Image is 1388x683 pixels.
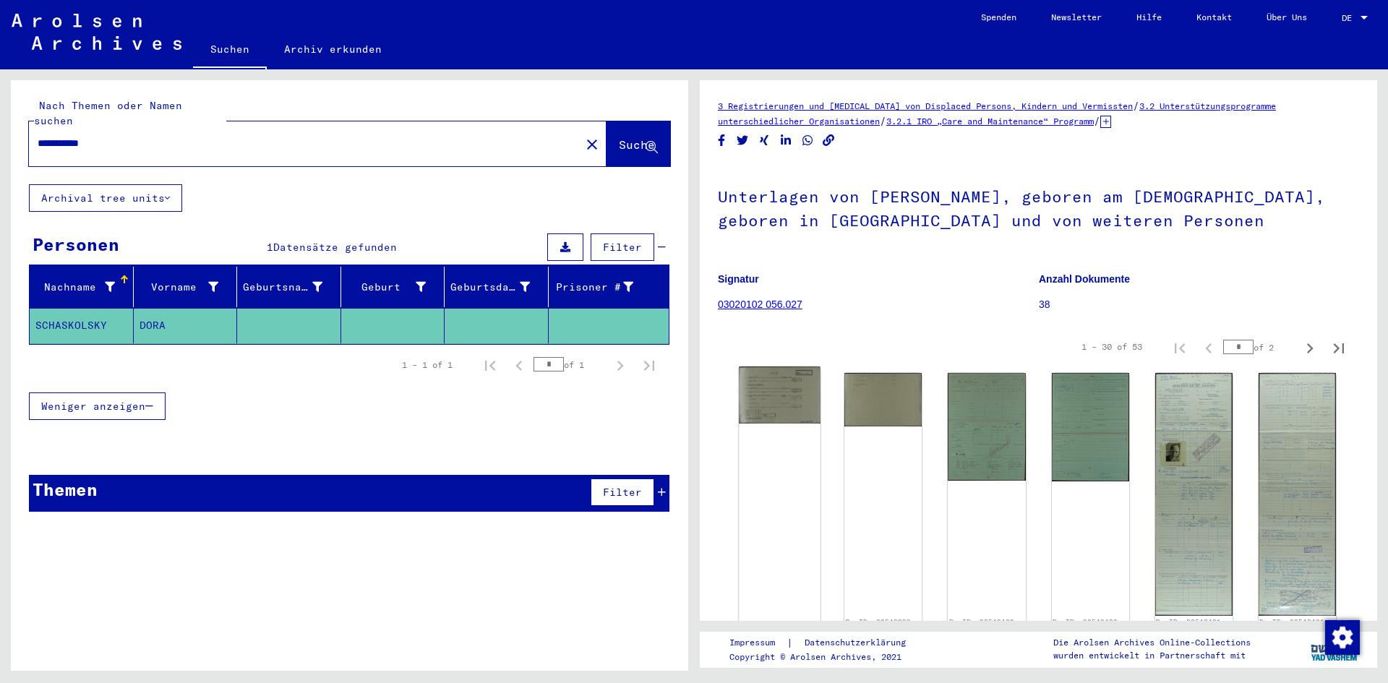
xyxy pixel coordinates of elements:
[1053,649,1251,662] p: wurden entwickelt in Partnerschaft mit
[347,275,445,298] div: Geburt‏
[739,366,821,423] img: 001.jpg
[718,163,1359,251] h1: Unterlagen von [PERSON_NAME], geboren am [DEMOGRAPHIC_DATA], geboren in [GEOGRAPHIC_DATA] und von...
[619,137,655,152] span: Suche
[1053,636,1251,649] p: Die Arolsen Archives Online-Collections
[729,635,787,650] a: Impressum
[1325,620,1360,655] img: Zustimmung ändern
[718,298,802,310] a: 03020102 056.027
[1259,373,1336,616] img: 002.jpg
[1052,373,1129,481] img: 002.jpg
[450,275,548,298] div: Geburtsdatum
[1194,332,1223,361] button: Previous page
[505,351,534,379] button: Previous page
[714,132,729,150] button: Share on Facebook
[880,114,886,127] span: /
[554,275,652,298] div: Prisoner #
[735,132,750,150] button: Share on Twitter
[554,280,634,295] div: Prisoner #
[606,351,635,379] button: Next page
[1165,332,1194,361] button: First page
[1259,618,1324,626] a: DocID: 80543401
[534,358,606,371] div: of 1
[273,241,397,254] span: Datensätze gefunden
[402,358,453,371] div: 1 – 1 of 1
[729,650,923,663] p: Copyright © Arolsen Archives, 2021
[243,280,322,295] div: Geburtsname
[267,241,273,254] span: 1
[1342,13,1358,23] span: DE
[1295,332,1324,361] button: Next page
[29,392,166,420] button: Weniger anzeigen
[134,308,238,343] mat-cell: DORA
[607,121,670,166] button: Suche
[1324,332,1353,361] button: Last page
[1156,618,1221,626] a: DocID: 80543401
[635,351,664,379] button: Last page
[591,478,654,506] button: Filter
[34,99,182,127] mat-label: Nach Themen oder Namen suchen
[1308,631,1362,667] img: yv_logo.png
[821,132,836,150] button: Copy link
[347,280,427,295] div: Geburt‏
[1223,340,1295,354] div: of 2
[140,280,219,295] div: Vorname
[846,618,911,626] a: DocID: 80543399
[603,241,642,254] span: Filter
[237,267,341,307] mat-header-cell: Geburtsname
[341,267,445,307] mat-header-cell: Geburt‏
[140,275,237,298] div: Vorname
[33,476,98,502] div: Themen
[134,267,238,307] mat-header-cell: Vorname
[1039,297,1359,312] p: 38
[603,486,642,499] span: Filter
[583,136,601,153] mat-icon: close
[267,32,399,66] a: Archiv erkunden
[949,618,1014,626] a: DocID: 80543400
[591,233,654,261] button: Filter
[1053,618,1118,626] a: DocID: 80543400
[948,373,1025,481] img: 001.jpg
[1081,340,1142,353] div: 1 – 30 of 53
[476,351,505,379] button: First page
[844,373,922,426] img: 002.jpg
[800,132,815,150] button: Share on WhatsApp
[1039,273,1130,285] b: Anzahl Dokumente
[1155,373,1233,616] img: 001.jpg
[35,280,115,295] div: Nachname
[718,273,759,285] b: Signatur
[243,275,340,298] div: Geburtsname
[445,267,549,307] mat-header-cell: Geburtsdatum
[450,280,530,295] div: Geburtsdatum
[30,267,134,307] mat-header-cell: Nachname
[41,400,145,413] span: Weniger anzeigen
[729,635,923,650] div: |
[12,14,181,50] img: Arolsen_neg.svg
[1133,99,1139,112] span: /
[29,184,182,212] button: Archival tree units
[793,635,923,650] a: Datenschutzerklärung
[886,116,1094,126] a: 3.2.1 IRO „Care and Maintenance“ Programm
[1094,114,1100,127] span: /
[757,132,772,150] button: Share on Xing
[30,308,134,343] mat-cell: SCHASKOLSKY
[33,231,119,257] div: Personen
[779,132,794,150] button: Share on LinkedIn
[35,275,133,298] div: Nachname
[578,129,607,158] button: Clear
[193,32,267,69] a: Suchen
[718,100,1133,111] a: 3 Registrierungen und [MEDICAL_DATA] von Displaced Persons, Kindern und Vermissten
[549,267,669,307] mat-header-cell: Prisoner #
